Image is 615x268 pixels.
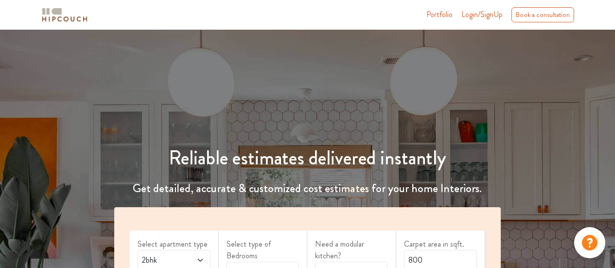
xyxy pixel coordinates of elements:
[40,6,89,23] img: logo-horizontal.svg
[461,9,503,20] span: Login/SignUp
[138,238,211,250] label: Select apartment type
[511,7,574,22] div: Book a consultation
[140,254,188,266] span: 2bhk
[227,238,299,262] label: Select type of Bedrooms
[404,238,477,250] label: Carpet area in sqft.
[108,181,507,196] h4: Get detailed, accurate & customized cost estimates for your home Interiors.
[426,9,453,20] a: Portfolio
[40,4,89,26] span: logo-horizontal.svg
[315,238,388,262] label: Need a modular kitchen?
[108,146,507,170] h1: Reliable estimates delivered instantly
